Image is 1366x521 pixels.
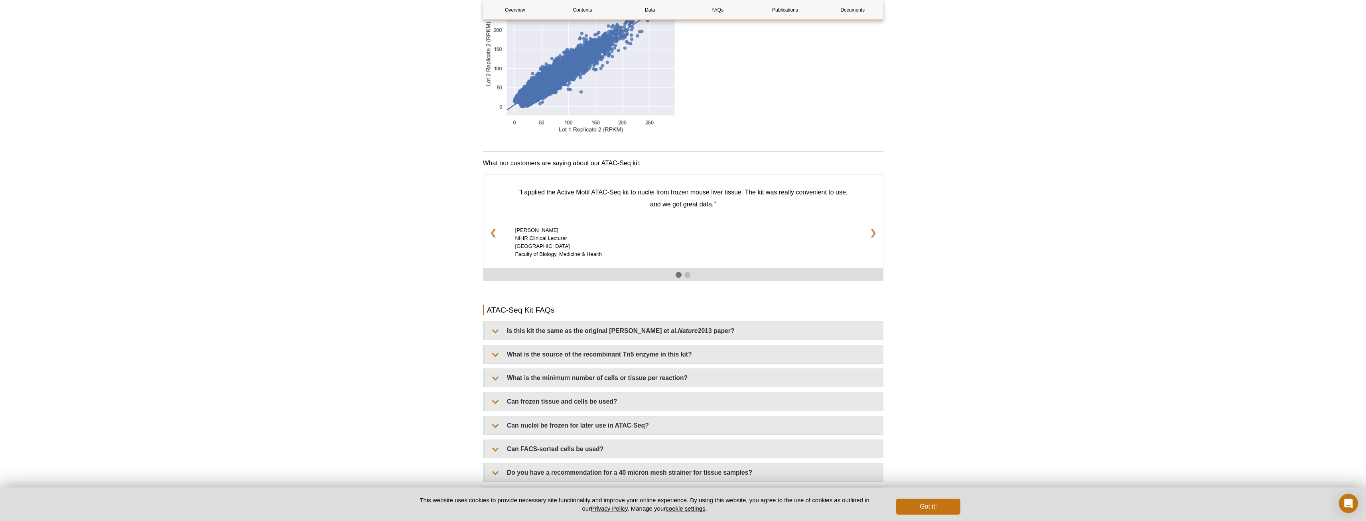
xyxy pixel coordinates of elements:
[485,369,883,387] summary: What is the minimum number of cells or tissue per reaction?
[406,496,883,513] p: This website uses cookies to provide necessary site functionality and improve your online experie...
[753,0,817,20] a: Publications
[591,505,627,512] a: Privacy Policy
[485,416,883,434] summary: Can nuclei be frozen for later use in ATAC-Seq?
[515,226,851,258] p: [PERSON_NAME] NIHR Clinical Lecturer [GEOGRAPHIC_DATA] Faculty of Biology, Medicine & Health
[678,327,698,334] em: Nature
[1339,494,1358,513] div: Open Intercom Messenger
[483,222,503,243] a: ❮
[896,499,960,515] button: Got it!
[485,345,883,363] summary: What is the source of the recombinant Tn5 enzyme in this kit?
[686,0,749,20] a: FAQs
[666,505,705,512] button: cookie settings
[618,0,682,20] a: Data
[485,322,883,340] summary: Is this kit the same as the original [PERSON_NAME] et al.Nature2013 paper?
[485,440,883,458] summary: Can FACS-sorted cells be used?
[821,0,884,20] a: Documents
[485,464,883,481] summary: Do you have a recommendation for a 40 micron mesh strainer for tissue samples?
[863,222,883,243] a: ❯
[485,392,883,410] summary: Can frozen tissue and cells be used?
[551,0,614,20] a: Contents
[483,158,883,168] h3: What our customers are saying about our ATAC-Seq kit:
[518,189,848,208] q: "I applied the Active Motif ATAC-Seq kit to nuclei from frozen mouse liver tissue. The kit was re...
[483,0,547,20] a: Overview
[483,305,883,315] h2: ATAC-Seq Kit FAQs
